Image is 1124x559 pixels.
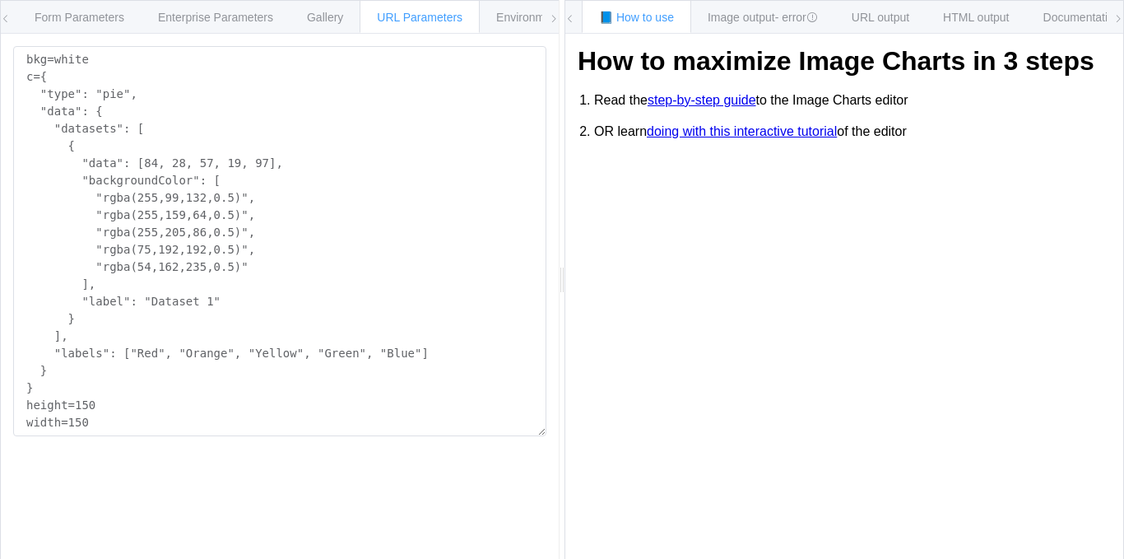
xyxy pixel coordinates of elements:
h1: How to maximize Image Charts in 3 steps [578,46,1111,77]
span: URL output [852,11,909,24]
li: OR learn of the editor [594,116,1111,147]
span: Image output [708,11,818,24]
a: doing with this interactive tutorial [647,124,837,139]
span: Form Parameters [35,11,124,24]
span: Documentation [1043,11,1121,24]
span: Gallery [307,11,343,24]
a: step-by-step guide [648,93,756,108]
span: - error [775,11,818,24]
span: Environments [496,11,567,24]
span: URL Parameters [377,11,462,24]
li: Read the to the Image Charts editor [594,85,1111,116]
span: Enterprise Parameters [158,11,273,24]
span: HTML output [943,11,1009,24]
span: 📘 How to use [599,11,674,24]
